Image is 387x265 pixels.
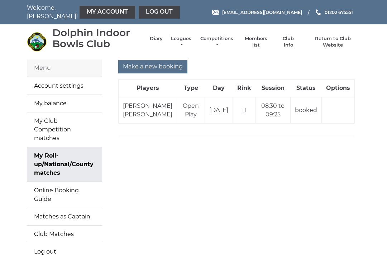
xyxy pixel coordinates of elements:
a: Account settings [27,77,102,95]
a: Competitions [200,35,234,48]
span: 01202 675551 [325,9,353,15]
td: 08:30 to 09:25 [255,97,291,124]
a: Return to Club Website [306,35,360,48]
td: Open Play [177,97,205,124]
img: Phone us [316,9,321,15]
a: Email [EMAIL_ADDRESS][DOMAIN_NAME] [212,9,302,16]
th: Players [119,79,177,97]
th: Day [205,79,233,97]
a: Log out [27,243,102,260]
th: Status [291,79,322,97]
a: Log out [139,6,180,19]
a: My balance [27,95,102,112]
img: Dolphin Indoor Bowls Club [27,32,47,52]
a: Matches as Captain [27,208,102,225]
a: Club Info [278,35,299,48]
div: Menu [27,59,102,77]
th: Rink [233,79,255,97]
a: My Roll-up/National/County matches [27,147,102,182]
a: Diary [150,35,163,42]
td: 11 [233,97,255,124]
th: Options [322,79,355,97]
a: Online Booking Guide [27,182,102,208]
a: My Account [80,6,135,19]
td: [DATE] [205,97,233,124]
a: Club Matches [27,226,102,243]
span: [EMAIL_ADDRESS][DOMAIN_NAME] [222,9,302,15]
td: [PERSON_NAME] [PERSON_NAME] [119,97,177,124]
td: booked [291,97,322,124]
a: Leagues [170,35,192,48]
a: Members list [241,35,271,48]
th: Type [177,79,205,97]
a: Phone us 01202 675551 [315,9,353,16]
input: Make a new booking [118,60,187,73]
img: Email [212,10,219,15]
div: Dolphin Indoor Bowls Club [52,27,143,49]
a: My Club Competition matches [27,112,102,147]
nav: Welcome, [PERSON_NAME]! [27,4,159,21]
th: Session [255,79,291,97]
